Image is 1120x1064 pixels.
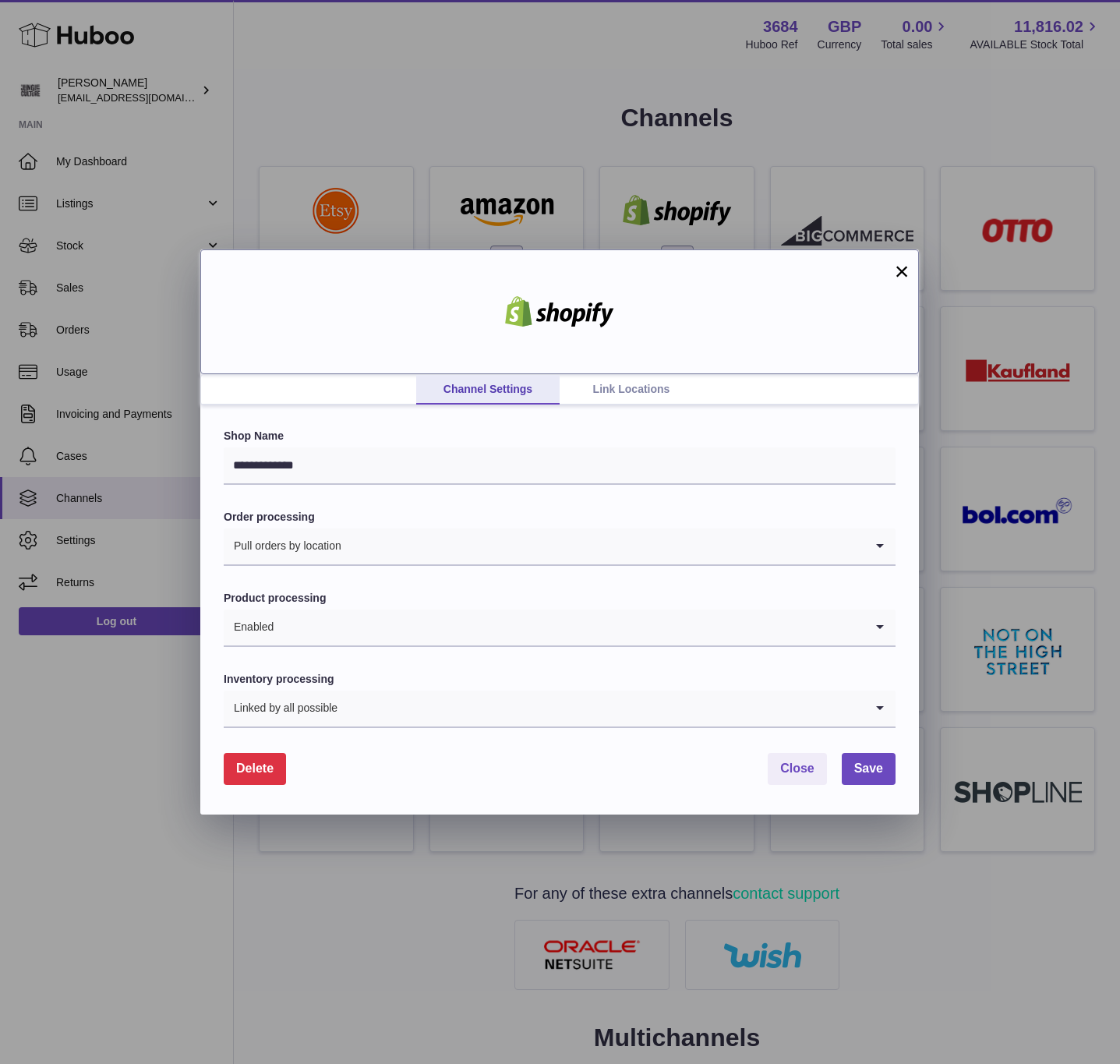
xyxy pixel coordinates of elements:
div: Search for option [224,528,896,566]
button: Save [842,753,896,785]
button: × [892,262,911,281]
input: Search for option [342,528,864,564]
span: Enabled [224,610,274,645]
span: Linked by all possible [224,691,338,726]
span: Pull orders by location [224,528,342,564]
span: Close [780,762,814,775]
label: Product processing [224,591,896,606]
div: Search for option [224,691,896,728]
a: Channel Settings [416,375,560,405]
input: Search for option [274,610,864,645]
button: Close [768,753,827,785]
label: Shop Name [224,429,896,444]
img: shopify [493,296,626,327]
button: Delete [224,753,286,785]
input: Search for option [338,691,864,726]
label: Inventory processing [224,672,896,687]
div: Search for option [224,610,896,647]
span: Save [854,762,883,775]
span: Delete [236,762,274,775]
a: Link Locations [560,375,703,405]
label: Order processing [224,510,896,525]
